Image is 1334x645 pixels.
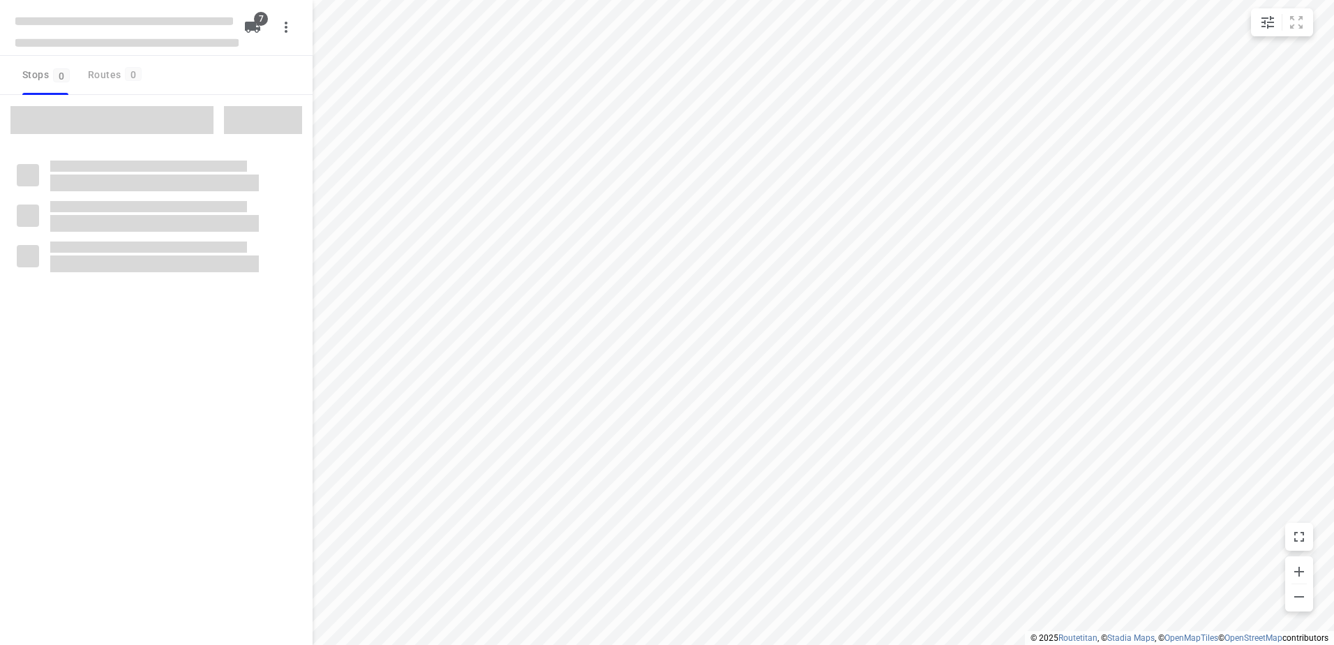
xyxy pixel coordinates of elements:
[1164,633,1218,643] a: OpenMapTiles
[1058,633,1097,643] a: Routetitan
[1251,8,1313,36] div: small contained button group
[1031,633,1328,643] li: © 2025 , © , © © contributors
[1107,633,1155,643] a: Stadia Maps
[1254,8,1282,36] button: Map settings
[1224,633,1282,643] a: OpenStreetMap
